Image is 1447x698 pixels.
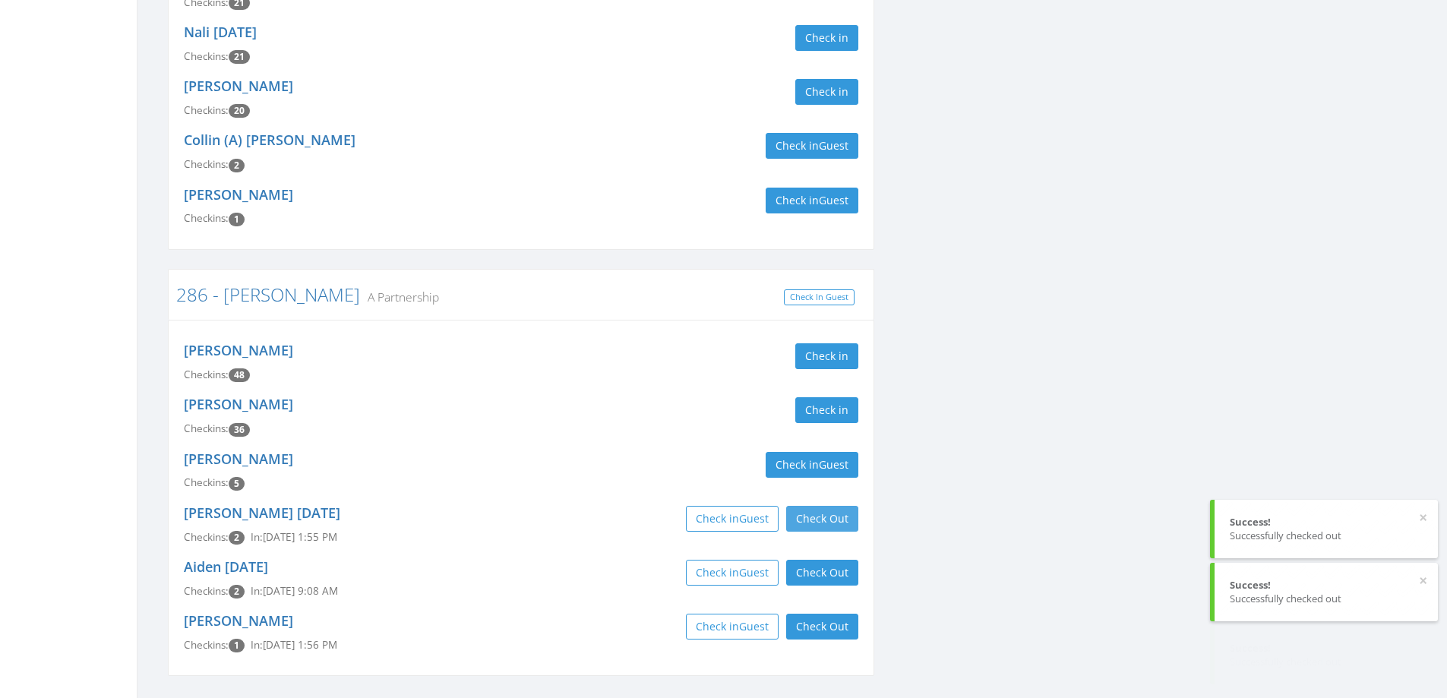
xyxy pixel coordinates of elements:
[229,50,250,64] span: Checkin count
[184,49,229,63] span: Checkins:
[184,557,268,576] a: Aiden [DATE]
[229,159,245,172] span: Checkin count
[184,530,229,544] span: Checkins:
[229,531,245,545] span: Checkin count
[229,585,245,599] span: Checkin count
[766,452,858,478] button: Check inGuest
[1230,592,1423,606] div: Successfully checked out
[229,639,245,652] span: Checkin count
[184,611,293,630] a: [PERSON_NAME]
[739,619,769,633] span: Guest
[184,157,229,171] span: Checkins:
[251,584,338,598] span: In: [DATE] 9:08 AM
[229,104,250,118] span: Checkin count
[1230,641,1423,655] div: Success!
[184,395,293,413] a: [PERSON_NAME]
[795,343,858,369] button: Check in
[795,397,858,423] button: Check in
[184,475,229,489] span: Checkins:
[766,188,858,213] button: Check inGuest
[184,131,355,149] a: Collin (A) [PERSON_NAME]
[1230,529,1423,543] div: Successfully checked out
[819,457,848,472] span: Guest
[184,341,293,359] a: [PERSON_NAME]
[1419,510,1427,526] button: ×
[184,450,293,468] a: [PERSON_NAME]
[184,504,340,522] a: [PERSON_NAME] [DATE]
[1419,636,1427,652] button: ×
[766,133,858,159] button: Check inGuest
[1419,573,1427,589] button: ×
[686,560,779,586] button: Check inGuest
[1230,515,1423,529] div: Success!
[739,511,769,526] span: Guest
[184,368,229,381] span: Checkins:
[184,23,257,41] a: Nali [DATE]
[184,422,229,435] span: Checkins:
[229,423,250,437] span: Checkin count
[229,368,250,382] span: Checkin count
[184,103,229,117] span: Checkins:
[184,77,293,95] a: [PERSON_NAME]
[251,638,337,652] span: In: [DATE] 1:56 PM
[229,213,245,226] span: Checkin count
[739,565,769,580] span: Guest
[795,79,858,105] button: Check in
[795,25,858,51] button: Check in
[784,289,855,305] a: Check In Guest
[786,614,858,640] button: Check Out
[251,530,337,544] span: In: [DATE] 1:55 PM
[184,584,229,598] span: Checkins:
[786,560,858,586] button: Check Out
[819,138,848,153] span: Guest
[819,193,848,207] span: Guest
[1230,578,1423,592] div: Success!
[360,289,439,305] small: A Partnership
[184,185,293,204] a: [PERSON_NAME]
[786,506,858,532] button: Check Out
[1230,655,1423,669] div: Successfully checked out
[686,506,779,532] button: Check inGuest
[176,282,360,307] a: 286 - [PERSON_NAME]
[686,614,779,640] button: Check inGuest
[184,211,229,225] span: Checkins:
[229,477,245,491] span: Checkin count
[184,638,229,652] span: Checkins:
